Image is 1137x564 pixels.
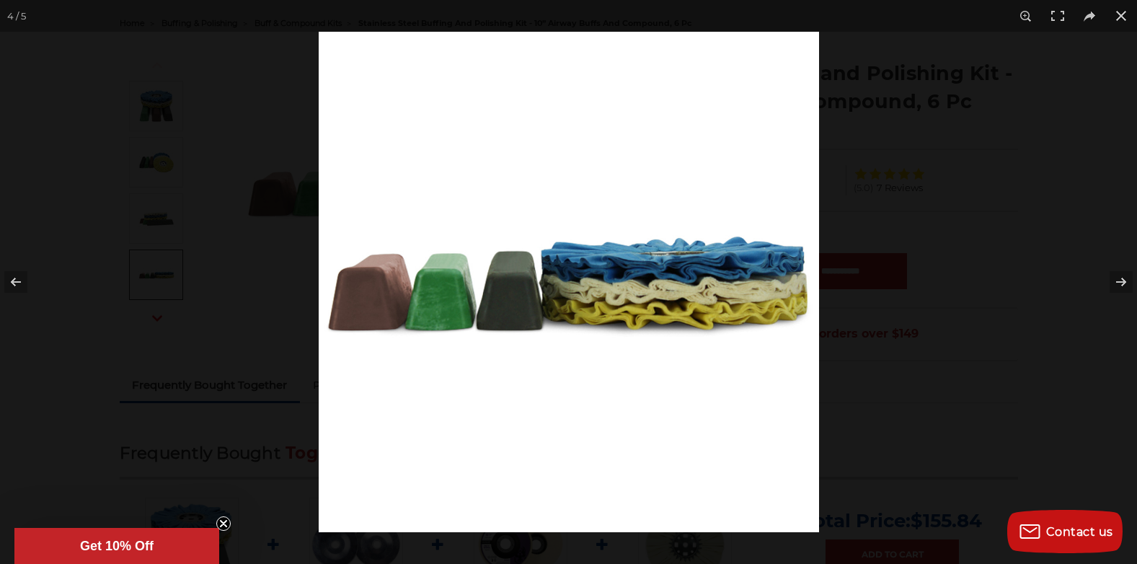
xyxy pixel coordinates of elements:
div: Get 10% OffClose teaser [14,528,219,564]
button: Contact us [1007,510,1123,553]
span: Contact us [1046,525,1113,539]
button: Close teaser [216,516,231,531]
span: Get 10% Off [80,539,154,553]
img: Stainless_Steel_Airway_Polishing_Kit_10_Inch__67607.1634328525.jpg [319,32,819,532]
button: Next (arrow right) [1087,246,1137,318]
